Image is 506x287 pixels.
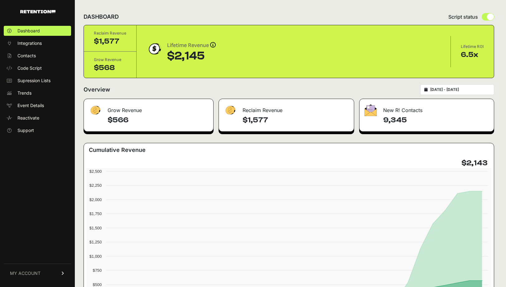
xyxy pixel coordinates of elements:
h4: $2,143 [461,158,488,168]
span: Event Details [17,102,44,109]
span: MY ACCOUNT [10,270,41,276]
img: fa-dollar-13500eef13a19c4ab2b9ed9ad552e47b0d9fc28b02b83b90ba0e00f96d6372e9.png [89,104,101,116]
a: MY ACCOUNT [4,264,71,283]
h2: Overview [84,85,110,94]
div: $1,577 [94,36,126,46]
text: $2,000 [89,197,102,202]
a: Reactivate [4,113,71,123]
text: $2,500 [89,169,102,174]
text: $1,750 [89,211,102,216]
h4: 9,345 [383,115,489,125]
span: Integrations [17,40,42,46]
h2: DASHBOARD [84,12,119,21]
div: Lifetime ROI [461,44,484,50]
div: Lifetime Revenue [167,41,216,50]
text: $2,250 [89,183,102,188]
text: $1,000 [89,254,102,259]
h4: $566 [108,115,208,125]
span: Code Script [17,65,42,71]
span: Script status [448,13,478,21]
span: Trends [17,90,31,96]
a: Support [4,125,71,135]
img: fa-envelope-19ae18322b30453b285274b1b8af3d052b27d846a4fbe8435d1a52b978f639a2.png [364,104,377,116]
img: fa-dollar-13500eef13a19c4ab2b9ed9ad552e47b0d9fc28b02b83b90ba0e00f96d6372e9.png [224,104,236,116]
span: Contacts [17,53,36,59]
div: $2,145 [167,50,216,62]
span: Support [17,127,34,134]
span: Supression Lists [17,78,51,84]
a: Trends [4,88,71,98]
span: Reactivate [17,115,39,121]
text: $1,500 [89,226,102,230]
div: Reclaim Revenue [94,30,126,36]
div: Grow Revenue [94,57,126,63]
div: 6.5x [461,50,484,60]
img: Retention.com [20,10,55,13]
span: Dashboard [17,28,40,34]
a: Supression Lists [4,76,71,86]
img: dollar-coin-05c43ed7efb7bc0c12610022525b4bbbb207c7efeef5aecc26f025e68dcafac9.png [147,41,162,57]
text: $500 [93,282,102,287]
a: Code Script [4,63,71,73]
div: Reclaim Revenue [219,99,354,118]
div: Grow Revenue [84,99,213,118]
text: $1,250 [89,240,102,244]
div: New R! Contacts [359,99,494,118]
a: Event Details [4,101,71,111]
h4: $1,577 [243,115,349,125]
a: Dashboard [4,26,71,36]
text: $750 [93,268,102,273]
h3: Cumulative Revenue [89,146,146,154]
div: $568 [94,63,126,73]
a: Contacts [4,51,71,61]
a: Integrations [4,38,71,48]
